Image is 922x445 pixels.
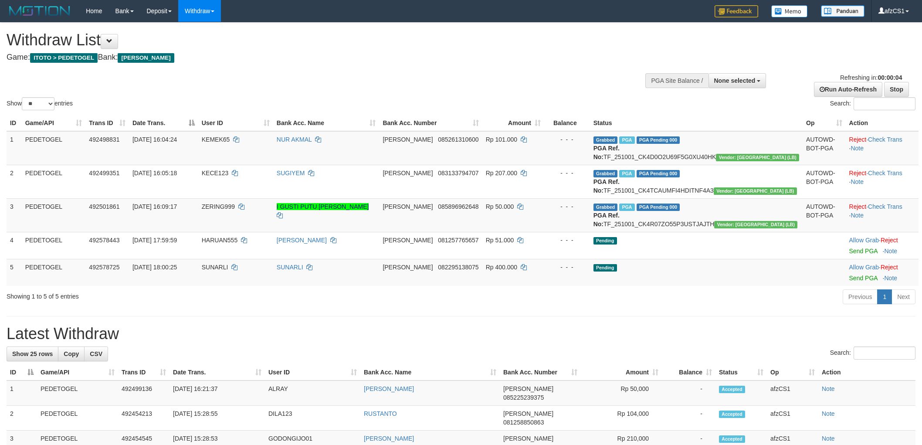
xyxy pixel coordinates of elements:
[7,325,915,343] h1: Latest Withdraw
[803,198,845,232] td: AUTOWD-BOT-PGA
[202,264,228,271] span: SUNARLI
[581,380,662,406] td: Rp 50,000
[849,264,879,271] a: Allow Grab
[822,435,835,442] a: Note
[767,364,818,380] th: Op: activate to sort column ascending
[503,419,544,426] span: Copy 081258850863 to clipboard
[277,237,327,244] a: [PERSON_NAME]
[7,31,606,49] h1: Withdraw List
[132,203,177,210] span: [DATE] 16:09:17
[500,364,581,380] th: Bank Acc. Number: activate to sort column ascending
[771,5,808,17] img: Button%20Memo.svg
[619,204,634,211] span: Marked by afzCS1
[169,380,265,406] td: [DATE] 16:21:37
[202,170,228,177] span: KECE123
[645,73,708,88] div: PGA Site Balance /
[383,264,433,271] span: [PERSON_NAME]
[593,237,617,245] span: Pending
[581,406,662,431] td: Rp 104,000
[22,198,86,232] td: PEDETOGEL
[169,406,265,431] td: [DATE] 15:28:55
[719,435,745,443] span: Accepted
[438,203,478,210] span: Copy 085896962648 to clipboard
[544,115,590,131] th: Balance
[854,346,915,360] input: Search:
[548,135,586,144] div: - - -
[118,380,169,406] td: 492499136
[818,364,915,380] th: Action
[868,203,902,210] a: Check Trans
[277,136,312,143] a: NUR AKMAL
[843,289,878,304] a: Previous
[383,203,433,210] span: [PERSON_NAME]
[849,136,867,143] a: Reject
[132,264,177,271] span: [DATE] 18:00:25
[548,169,586,177] div: - - -
[503,385,553,392] span: [PERSON_NAME]
[884,275,897,282] a: Note
[548,202,586,211] div: - - -
[849,248,878,255] a: Send PGA
[581,364,662,380] th: Amount: activate to sort column ascending
[438,264,478,271] span: Copy 082295138075 to clipboard
[89,203,119,210] span: 492501861
[383,136,433,143] span: [PERSON_NAME]
[619,170,634,177] span: Marked by afzCS1
[486,170,517,177] span: Rp 207.000
[708,73,766,88] button: None selected
[719,386,745,393] span: Accepted
[7,115,22,131] th: ID
[364,410,397,417] a: RUSTANTO
[22,165,86,198] td: PEDETOGEL
[662,380,715,406] td: -
[593,204,618,211] span: Grabbed
[803,131,845,165] td: AUTOWD-BOT-PGA
[637,170,680,177] span: PGA Pending
[503,410,553,417] span: [PERSON_NAME]
[438,170,478,177] span: Copy 083133794707 to clipboard
[22,259,86,286] td: PEDETOGEL
[878,74,902,81] strong: 00:00:04
[854,97,915,110] input: Search:
[503,394,544,401] span: Copy 085225239375 to clipboard
[849,170,867,177] a: Reject
[503,435,553,442] span: [PERSON_NAME]
[662,406,715,431] td: -
[132,170,177,177] span: [DATE] 16:05:18
[593,145,620,160] b: PGA Ref. No:
[7,165,22,198] td: 2
[37,380,118,406] td: PEDETOGEL
[590,131,803,165] td: TF_251001_CK4D0O2U69F5G0XU40HK
[548,236,586,245] div: - - -
[822,410,835,417] a: Note
[364,435,414,442] a: [PERSON_NAME]
[277,264,303,271] a: SUNARLI
[7,346,58,361] a: Show 25 rows
[868,170,902,177] a: Check Trans
[58,346,85,361] a: Copy
[822,385,835,392] a: Note
[198,115,273,131] th: User ID: activate to sort column ascending
[714,221,797,228] span: Vendor URL: https://dashboard.q2checkout.com/secure
[7,380,37,406] td: 1
[881,237,898,244] a: Reject
[265,380,360,406] td: ALRAY
[849,203,867,210] a: Reject
[37,364,118,380] th: Game/API: activate to sort column ascending
[7,406,37,431] td: 2
[7,131,22,165] td: 1
[846,232,919,259] td: ·
[486,264,517,271] span: Rp 400.000
[438,136,478,143] span: Copy 085261310600 to clipboard
[118,364,169,380] th: Trans ID: activate to sort column ascending
[22,232,86,259] td: PEDETOGEL
[265,364,360,380] th: User ID: activate to sort column ascending
[851,178,864,185] a: Note
[851,145,864,152] a: Note
[7,97,73,110] label: Show entries
[277,170,305,177] a: SUGIYEM
[830,97,915,110] label: Search:
[619,136,634,144] span: Marked by afzCS1
[7,289,378,301] div: Showing 1 to 5 of 5 entries
[849,264,881,271] span: ·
